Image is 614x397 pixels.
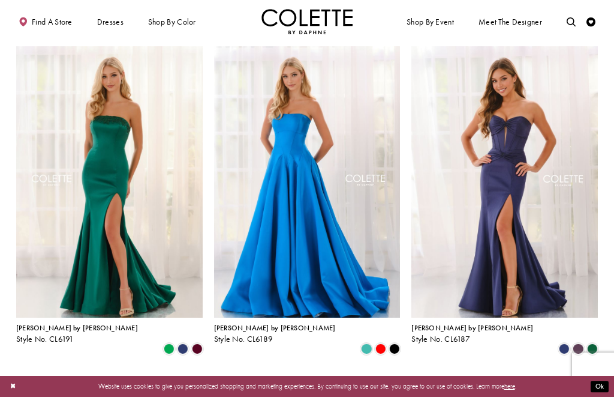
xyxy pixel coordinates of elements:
a: Visit Home Page [261,9,353,34]
span: Dresses [97,17,124,26]
i: Hunter Green [587,344,598,354]
span: Shop By Event [407,17,454,26]
i: Navy Blue [177,344,188,354]
i: Burgundy [192,344,203,354]
div: Colette by Daphne Style No. CL6191 [16,324,138,344]
a: Visit Colette by Daphne Style No. CL6189 Page [214,46,401,318]
i: Black [389,344,400,354]
img: Colette by Daphne [261,9,353,34]
div: Colette by Daphne Style No. CL6189 [214,324,336,344]
span: Shop by color [146,9,198,34]
a: here [504,382,515,390]
span: Dresses [95,9,126,34]
span: [PERSON_NAME] by [PERSON_NAME] [214,323,336,333]
span: Style No. CL6189 [214,334,273,344]
a: Toggle search [564,9,578,34]
a: Check Wishlist [584,9,598,34]
a: Meet the designer [476,9,544,34]
button: Submit Dialog [591,381,609,392]
span: [PERSON_NAME] by [PERSON_NAME] [411,323,533,333]
span: Style No. CL6191 [16,334,74,344]
span: Shop by color [148,17,196,26]
a: Visit Colette by Daphne Style No. CL6187 Page [411,46,598,318]
i: Navy Blue [559,344,570,354]
p: Website uses cookies to give you personalized shopping and marketing experiences. By continuing t... [65,380,549,392]
i: Emerald [164,344,174,354]
i: Red [375,344,386,354]
span: Meet the designer [478,17,542,26]
div: Colette by Daphne Style No. CL6187 [411,324,533,344]
a: Find a store [16,9,74,34]
i: Turquoise [361,344,372,354]
a: Visit Colette by Daphne Style No. CL6191 Page [16,46,203,318]
span: Shop By Event [404,9,456,34]
button: Close Dialog [5,378,20,395]
span: [PERSON_NAME] by [PERSON_NAME] [16,323,138,333]
span: Style No. CL6187 [411,334,470,344]
span: Find a store [32,17,73,26]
